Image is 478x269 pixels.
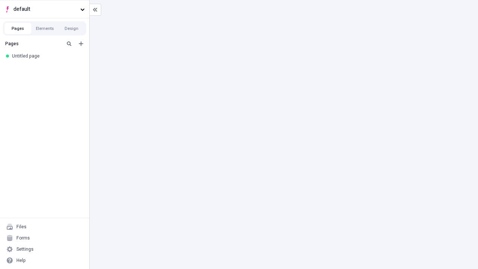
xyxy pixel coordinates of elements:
[58,23,85,34] button: Design
[13,5,77,13] span: default
[77,39,86,48] button: Add new
[5,41,62,47] div: Pages
[31,23,58,34] button: Elements
[12,53,80,59] div: Untitled page
[16,224,27,230] div: Files
[16,246,34,252] div: Settings
[4,23,31,34] button: Pages
[16,235,30,241] div: Forms
[16,257,26,263] div: Help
